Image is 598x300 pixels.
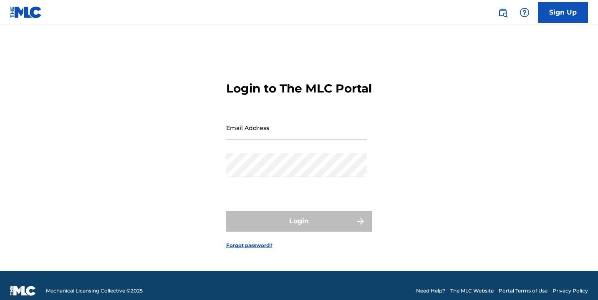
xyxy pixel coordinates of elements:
[495,4,511,21] a: Public Search
[538,2,588,23] a: Sign Up
[226,81,372,96] h3: Login to The MLC Portal
[516,4,533,21] div: Help
[450,287,494,295] a: The MLC Website
[520,7,530,17] img: help
[416,287,445,295] a: Need Help?
[553,287,588,295] a: Privacy Policy
[10,286,36,296] img: logo
[46,287,143,295] span: Mechanical Licensing Collective © 2025
[498,7,508,17] img: search
[10,6,42,18] img: MLC Logo
[499,287,548,295] a: Portal Terms of Use
[226,242,273,249] a: Forgot password?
